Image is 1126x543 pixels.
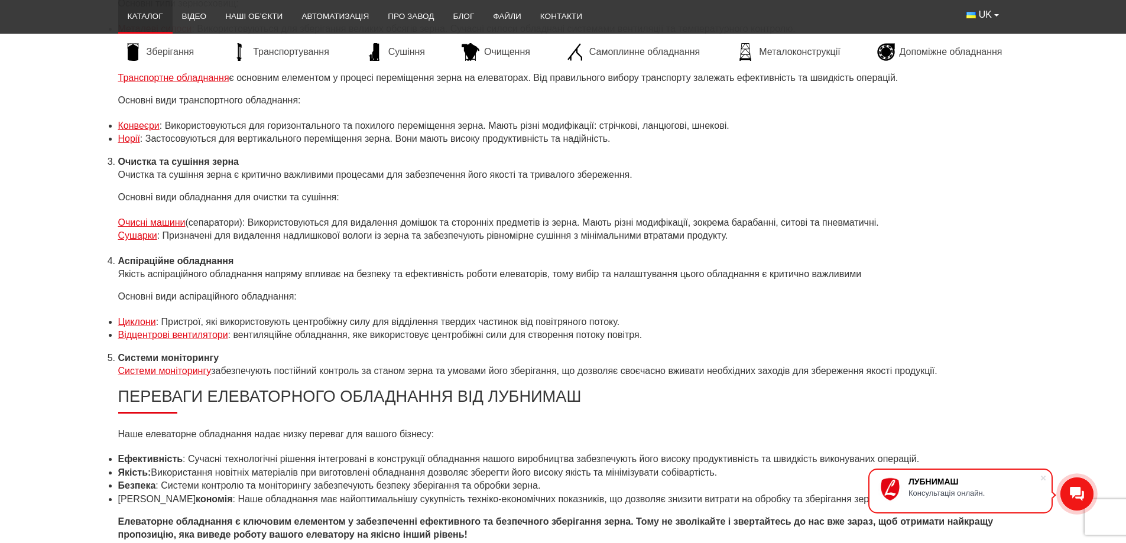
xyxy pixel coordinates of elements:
[118,256,234,266] strong: Аспіраційне обладнання
[173,4,216,30] a: Відео
[118,134,140,144] a: Норії
[118,155,1008,182] li: Очистка та сушіння зерна є критично важливими процесами для забезпечення його якості та тривалого...
[589,45,700,58] span: Самоплинне обладнання
[118,480,156,490] strong: Безпека
[908,489,1040,498] div: Консультація онлайн.
[979,8,992,21] span: UK
[561,43,706,61] a: Самоплинне обладнання
[759,45,840,58] span: Металоконструкції
[378,4,443,30] a: Про завод
[118,387,1008,414] h2: Переваги елеваторного обладнання від Лубнимаш
[118,119,1008,132] li: : Використовуються для горизонтального та похилого переміщення зерна. Мають різні модифікації: ст...
[118,230,157,240] a: Сушарки
[253,45,329,58] span: Транспортування
[484,4,531,30] a: Файли
[118,216,1008,243] p: (сепаратори): Використовуються для видалення домішок та сторонніх предметів із зерна. Мають різні...
[118,316,1008,329] li: : Пристрої, які використовують центробіжну силу для відділення твердих частинок від повітряного п...
[118,467,151,477] strong: Якість:
[118,454,183,464] strong: Ефективність
[118,94,1008,107] p: Основні види транспортного обладнання:
[118,43,200,61] a: Зберігання
[118,4,173,30] a: Каталог
[118,157,239,167] strong: Очистка та сушіння зерна
[908,477,1040,486] div: ЛУБНИМАШ
[443,4,484,30] a: Блог
[118,353,219,363] strong: Системи моніторингу
[484,45,530,58] span: Очищення
[118,290,1008,303] p: Основні види аспіраційного обладнання:
[957,4,1008,26] button: UK
[118,466,1008,479] li: Використання новітніх матеріалів при виготовлені обладнання дозволяє зберегти його високу якість ...
[118,217,186,227] a: Очисні машини
[225,43,335,61] a: Транспортування
[118,366,212,376] a: Системи моніторингу
[118,73,229,83] a: Транспортне обладнання
[360,43,431,61] a: Сушіння
[388,45,425,58] span: Сушіння
[456,43,536,61] a: Очищення
[118,317,156,327] a: Циклони
[118,255,1008,281] li: Якість аспіраційного обладнання напряму впливає на безпеку та ефективність роботи елеваторів, том...
[118,428,1008,441] p: Наше елеваторне обладнання надає низку переваг для вашого бізнесу:
[871,43,1008,61] a: Допоміжне обладнання
[966,12,976,18] img: Українська
[147,45,194,58] span: Зберігання
[118,352,1008,378] li: забезпечують постійний контроль за станом зерна та умовами його зберігання, що дозволяє своєчасно...
[216,4,292,30] a: Наші об’єкти
[118,132,1008,145] li: : Застосовуються для вертикального переміщення зерна. Вони мають високу продуктивність та надійні...
[196,494,232,504] strong: кономія
[118,479,1008,492] li: : Системи контролю та моніторингу забезпечують безпеку зберігання та обробки зерна.
[118,58,1008,85] li: є основним елементом у процесі переміщення зерна на елеваторах. Від правильного вибору транспорту...
[118,516,994,539] strong: Елеваторне обладнання є ключовим елементом у забезпеченні ефективного та безпечного зберігання зе...
[118,330,228,340] a: Відцентрові вентилятори
[531,4,592,30] a: Контакти
[292,4,378,30] a: Автоматизація
[118,493,1008,506] li: [PERSON_NAME] : Наше обладнання має найоптимальнішу сукупність техніко-економічних показників, що...
[118,329,1008,342] li: : вентиляційне обладнання, яке використовує центробіжні сили для створення потоку повітря.
[118,191,1008,204] p: Основні види обладнання для очистки та сушіння:
[731,43,846,61] a: Металоконструкції
[118,121,160,131] a: Конвеєри
[900,45,1002,58] span: Допоміжне обладнання
[118,453,1008,466] li: : Сучасні технологічні рішення інтегровані в конструкції обладнання нашого виробництва забезпечую...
